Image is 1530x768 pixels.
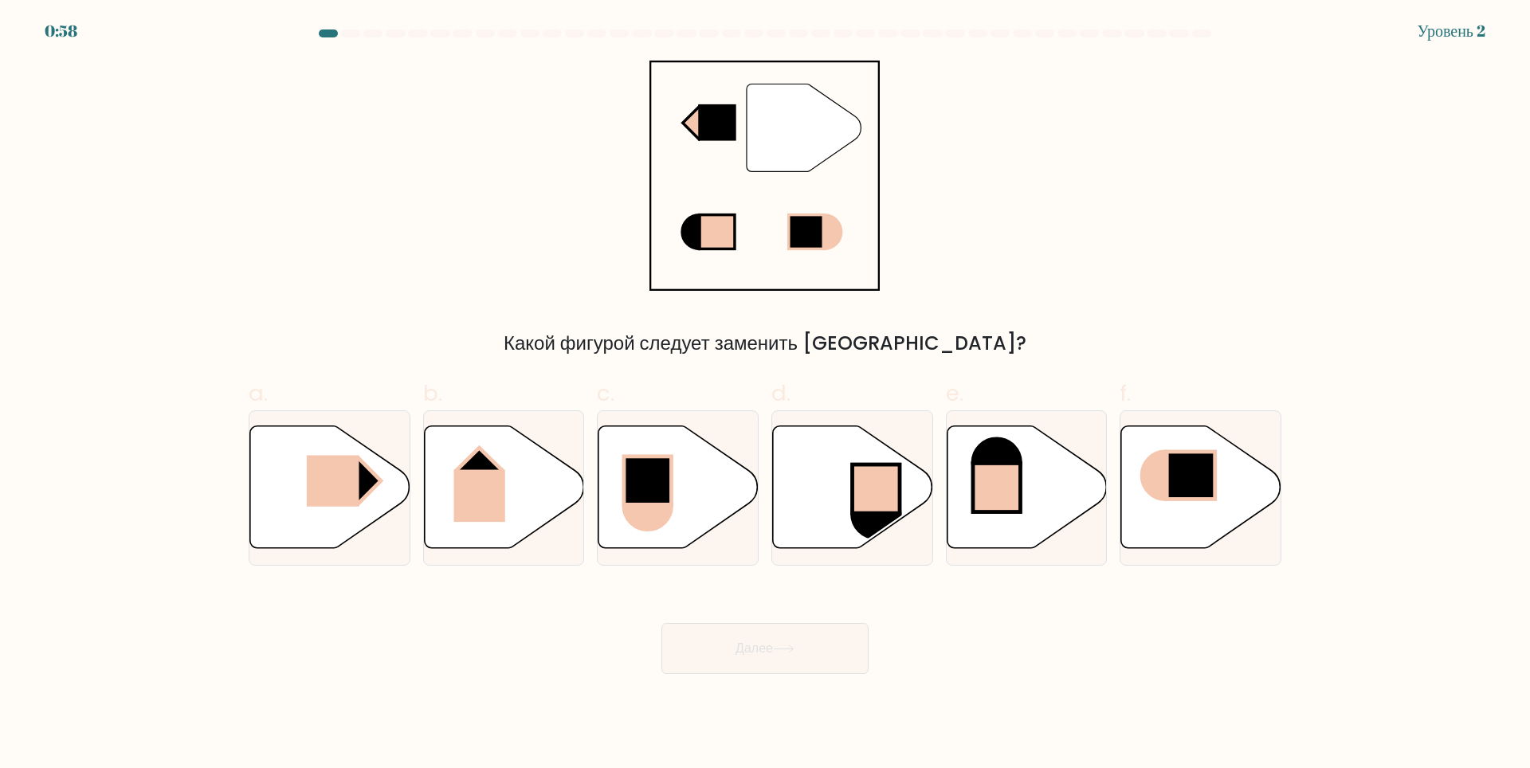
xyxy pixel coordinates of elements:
button: Далее [661,623,869,674]
ya-tr-span: Далее [736,639,773,657]
ya-tr-span: f. [1120,378,1131,409]
ya-tr-span: e. [946,378,963,409]
div: 0:58 [45,19,77,43]
ya-tr-span: c. [597,378,614,409]
ya-tr-span: Уровень 2 [1418,20,1485,41]
ya-tr-span: d. [771,378,790,409]
ya-tr-span: Какой фигурой следует заменить [GEOGRAPHIC_DATA]? [504,330,1026,356]
ya-tr-span: b. [423,378,442,409]
ya-tr-span: a. [249,378,268,409]
g: " [747,84,861,171]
